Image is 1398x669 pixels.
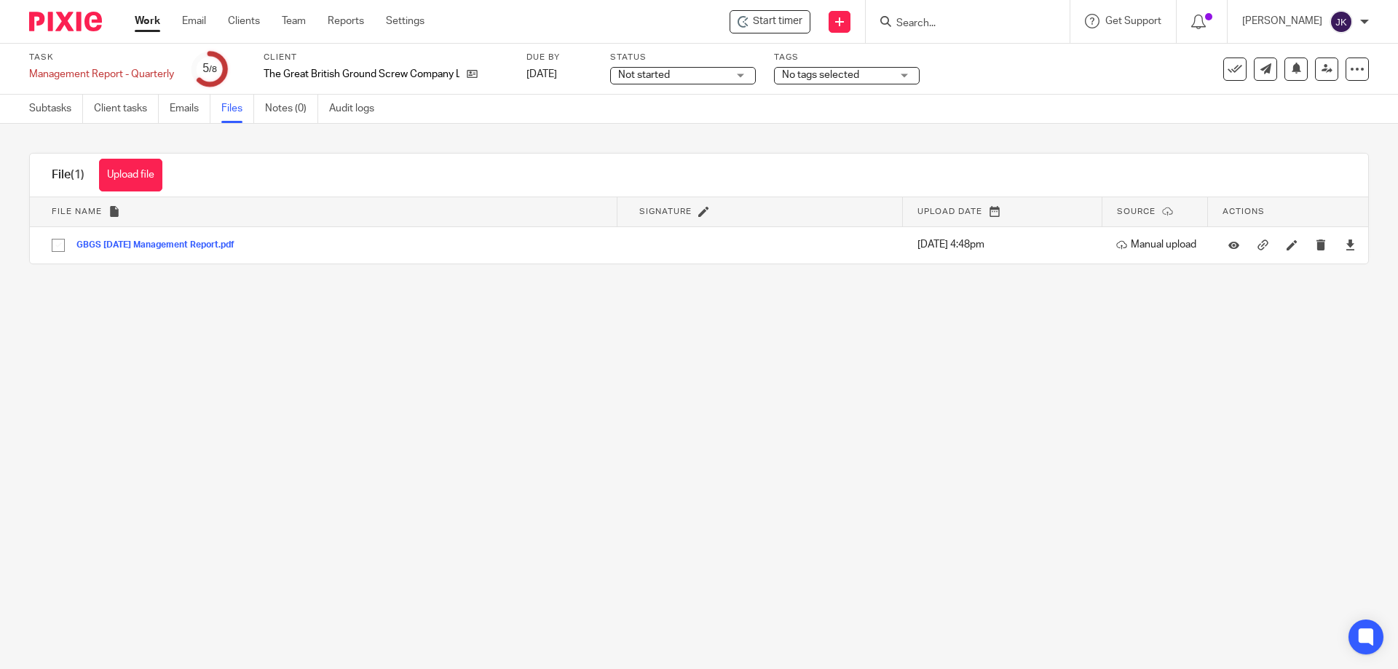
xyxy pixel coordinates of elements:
[917,237,1094,252] p: [DATE] 4:48pm
[202,60,217,77] div: 5
[52,207,102,215] span: File name
[917,207,982,215] span: Upload date
[1223,207,1265,215] span: Actions
[282,14,306,28] a: Team
[221,95,254,123] a: Files
[753,14,802,29] span: Start timer
[639,207,692,215] span: Signature
[328,14,364,28] a: Reports
[329,95,385,123] a: Audit logs
[44,231,72,259] input: Select
[228,14,260,28] a: Clients
[1345,237,1356,252] a: Download
[1242,14,1322,28] p: [PERSON_NAME]
[71,169,84,181] span: (1)
[526,52,592,63] label: Due by
[526,69,557,79] span: [DATE]
[265,95,318,123] a: Notes (0)
[29,12,102,31] img: Pixie
[730,10,810,33] div: The Great British Ground Screw Company Limited - Management Report - Quarterly
[1117,207,1156,215] span: Source
[1105,16,1161,26] span: Get Support
[94,95,159,123] a: Client tasks
[209,66,217,74] small: /8
[135,14,160,28] a: Work
[52,167,84,183] h1: File
[610,52,756,63] label: Status
[774,52,920,63] label: Tags
[618,70,670,80] span: Not started
[76,240,245,250] button: GBGS [DATE] Management Report.pdf
[386,14,424,28] a: Settings
[1116,237,1201,252] p: Manual upload
[264,67,459,82] p: The Great British Ground Screw Company Limited
[1330,10,1353,33] img: svg%3E
[29,52,174,63] label: Task
[29,67,174,82] div: Management Report - Quarterly
[29,95,83,123] a: Subtasks
[99,159,162,191] button: Upload file
[170,95,210,123] a: Emails
[264,52,508,63] label: Client
[895,17,1026,31] input: Search
[782,70,859,80] span: No tags selected
[182,14,206,28] a: Email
